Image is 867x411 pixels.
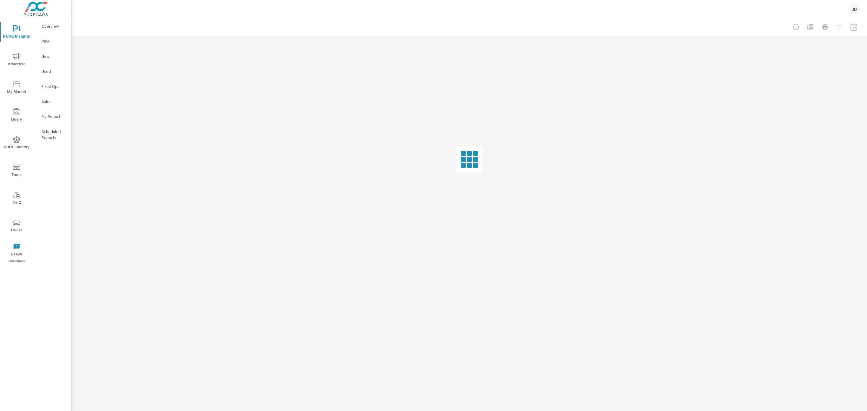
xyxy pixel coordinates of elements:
[42,113,67,119] p: My Report
[42,68,67,74] p: Used
[2,53,31,68] span: Advertise
[42,83,67,89] p: Fixed Ops
[2,81,31,95] span: My Market
[33,82,71,91] div: Fixed Ops
[42,23,67,29] p: Overview
[33,22,71,31] div: Overview
[2,136,31,151] span: PURE Identity
[33,127,71,142] div: Scheduled Reports
[33,112,71,121] div: My Report
[42,38,67,44] p: PIPA
[2,219,31,234] span: Driver
[42,98,67,104] p: Sales
[2,25,31,40] span: PURE Insights
[2,164,31,178] span: Tools
[33,97,71,106] div: Sales
[0,18,33,267] div: nav menu
[42,53,67,59] p: New
[33,67,71,76] div: Used
[33,37,71,46] div: PIPA
[33,52,71,61] div: New
[42,128,67,141] p: Scheduled Reports
[2,191,31,206] span: Tier2
[2,108,31,123] span: Query
[849,4,860,14] div: JD
[2,243,31,265] span: Leave Feedback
